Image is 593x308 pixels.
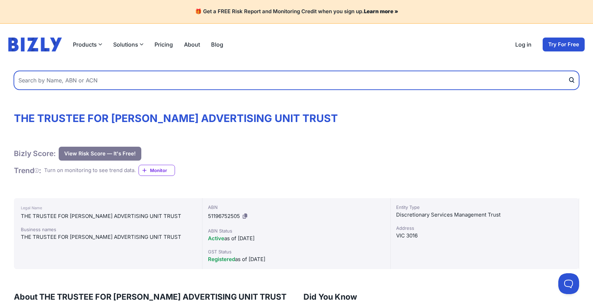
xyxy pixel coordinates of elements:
[208,234,385,243] div: as of [DATE]
[303,291,579,302] h3: Did You Know
[208,248,385,255] div: GST Status
[21,226,195,233] div: Business names
[396,204,573,211] div: Entity Type
[396,225,573,232] div: Address
[21,204,195,212] div: Legal Name
[14,166,41,175] h1: Trend :
[396,232,573,240] div: VIC 3016
[208,235,224,242] span: Active
[73,40,102,49] button: Products
[14,291,290,302] h3: About THE TRUSTEE FOR [PERSON_NAME] ADVERTISING UNIT TRUST
[14,149,56,158] h1: Bizly Score:
[558,273,579,294] iframe: Toggle Customer Support
[515,40,532,49] a: Log in
[543,38,585,51] a: Try For Free
[44,167,136,175] div: Turn on monitoring to see trend data.
[396,211,573,219] div: Discretionary Services Management Trust
[211,40,223,49] a: Blog
[113,40,143,49] button: Solutions
[208,204,385,211] div: ABN
[184,40,200,49] a: About
[14,71,579,90] input: Search by Name, ABN or ACN
[154,40,173,49] a: Pricing
[208,213,240,219] span: 51196752505
[364,8,398,15] a: Learn more »
[21,233,195,241] div: THE TRUSTEE FOR [PERSON_NAME] ADVERTISING UNIT TRUST
[14,112,579,124] h1: THE TRUSTEE FOR [PERSON_NAME] ADVERTISING UNIT TRUST
[59,147,141,161] button: View Risk Score — It's Free!
[139,165,175,176] a: Monitor
[208,255,385,264] div: as of [DATE]
[208,256,235,262] span: Registered
[21,212,195,220] div: THE TRUSTEE FOR [PERSON_NAME] ADVERTISING UNIT TRUST
[150,167,175,174] span: Monitor
[208,227,385,234] div: ABN Status
[8,8,585,15] h4: 🎁 Get a FREE Risk Report and Monitoring Credit when you sign up.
